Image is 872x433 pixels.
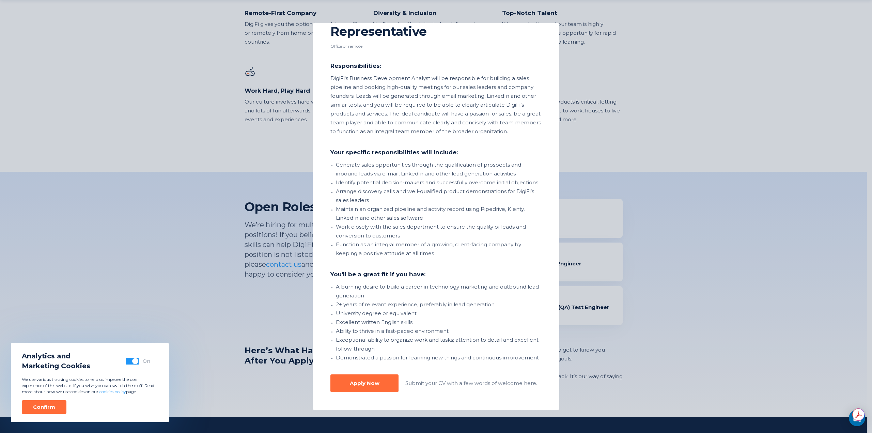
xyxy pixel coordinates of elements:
[336,240,542,258] li: Function as an integral member of a growing, client-facing company by keeping a positive attitude...
[336,353,542,362] li: Demonstrated a passion for learning new things and continuous improvement
[22,361,90,371] span: Marketing Cookies
[336,318,542,327] li: Excellent written English skills
[336,178,542,187] li: Identify potential decision-makers and successfully overcome initial objections
[336,160,542,178] li: Generate sales opportunities through the qualification of prospects and inbound leads via e-mail,...
[336,336,542,353] li: Exceptional ability to organize work and tasks; attention to detail and excellent follow-through
[336,300,542,309] li: 2+ years of relevant experience, preferably in lead generation
[336,187,542,205] li: Arrange discovery calls and well-qualified product demonstrations for DigiFi’s sales leaders
[336,205,542,222] li: Maintain an organized pipeline and activity record using Pipedrive, Klenty, LinkedIn and other sa...
[330,62,542,70] div: Responsibilities:
[33,404,55,411] div: Confirm
[330,43,542,49] div: Office or remote
[22,376,158,395] p: We use various tracking cookies to help us improve the user experience of this website. If you wi...
[330,374,399,392] button: Apply Now
[143,358,150,365] div: On
[330,8,533,39] div: Business Development Representative
[330,270,542,278] div: You’ll be a great fit if you have:
[336,327,542,336] li: Ability to thrive in a fast-paced environment
[336,222,542,240] li: Work closely with the sales department to ensure the quality of leads and conversion to customers
[350,380,379,387] div: Apply Now
[336,282,542,300] li: A burning desire to build a career in technology marketing and outbound lead generation
[336,309,542,318] li: University degree or equivalent
[99,389,126,394] a: cookies policy
[405,379,537,388] div: Submit your CV with a few words of welcome here.
[22,351,90,361] span: Analytics and
[330,148,542,156] div: Your specific responsibilities will include:
[330,74,542,136] div: DigiFi's Business Development Analyst will be responsible for building a sales pipeline and booki...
